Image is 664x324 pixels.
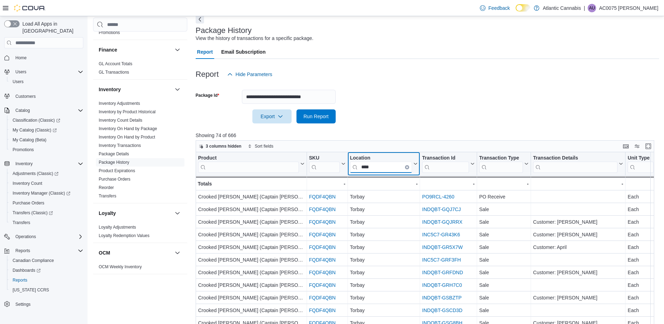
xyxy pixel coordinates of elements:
[198,155,299,173] div: Product
[99,46,117,53] h3: Finance
[1,91,86,101] button: Customers
[309,207,335,212] a: FQDF4QBN
[15,248,30,254] span: Reports
[7,275,86,285] button: Reports
[516,4,530,12] input: Dark Mode
[350,193,417,201] div: Torbay
[422,155,469,173] div: Transaction Id URL
[99,109,156,114] a: Inventory by Product Historical
[10,209,56,217] a: Transfers (Classic)
[479,230,529,239] div: Sale
[350,268,417,277] div: Torbay
[99,151,129,156] a: Package Details
[628,155,659,173] button: Unit Type
[13,210,53,216] span: Transfers (Classic)
[633,142,641,150] button: Display options
[309,295,335,301] a: FQDF4QBN
[13,106,33,115] button: Catalog
[13,160,83,168] span: Inventory
[10,116,63,124] a: Classification (Classic)
[350,230,417,239] div: Torbay
[309,308,335,313] a: FQDF4QBN
[99,46,172,53] button: Finance
[1,299,86,309] button: Settings
[99,134,155,140] span: Inventory On Hand by Product
[93,99,187,203] div: Inventory
[99,30,120,35] span: Promotions
[533,155,617,162] div: Transaction Details
[99,193,116,199] span: Transfers
[10,266,83,275] span: Dashboards
[173,249,182,257] button: OCM
[99,210,116,217] h3: Loyalty
[350,256,417,264] div: Torbay
[10,286,52,294] a: [US_STATE] CCRS
[7,285,86,295] button: [US_STATE] CCRS
[309,194,335,200] a: FQDF4QBN
[15,69,26,75] span: Users
[405,165,409,169] button: Clear input
[196,35,314,42] div: View the history of transactions for a specific package.
[422,270,463,275] a: INDQBT-GRFDND
[198,218,305,226] div: Crooked [PERSON_NAME] (Captain [PERSON_NAME]) - 10g
[13,277,27,283] span: Reports
[10,199,47,207] a: Purchase Orders
[10,136,83,144] span: My Catalog (Beta)
[99,143,141,148] span: Inventory Transactions
[422,282,462,288] a: INDQBT-GRH7C0
[221,45,266,59] span: Email Subscription
[7,125,86,135] a: My Catalog (Classic)
[10,266,43,275] a: Dashboards
[236,71,272,78] span: Hide Parameters
[198,281,305,289] div: Crooked [PERSON_NAME] (Captain [PERSON_NAME]) - 10g
[589,4,595,12] span: AU
[99,160,129,165] a: Package History
[99,118,142,123] a: Inventory Count Details
[628,306,659,315] div: Each
[1,67,86,77] button: Users
[93,60,187,79] div: Finance
[479,243,529,251] div: Sale
[10,199,83,207] span: Purchase Orders
[479,155,529,173] button: Transaction Type
[13,247,83,255] span: Reports
[255,143,273,149] span: Sort fields
[533,155,617,173] div: Transaction Details
[99,160,129,165] span: Package History
[10,126,83,134] span: My Catalog (Classic)
[584,4,585,12] p: |
[99,86,121,93] h3: Inventory
[479,293,529,302] div: Sale
[196,132,659,139] p: Showing 74 of 666
[99,69,129,75] span: GL Transactions
[350,218,417,226] div: Torbay
[7,169,86,178] a: Adjustments (Classic)
[422,155,469,162] div: Transaction Id
[309,232,335,237] a: FQDF4QBN
[309,257,335,263] a: FQDF4QBN
[13,232,83,241] span: Operations
[10,169,83,178] span: Adjustments (Classic)
[479,268,529,277] div: Sale
[99,176,131,182] span: Purchase Orders
[99,168,135,173] a: Product Expirations
[99,185,114,190] a: Reorder
[13,171,58,176] span: Adjustments (Classic)
[422,155,475,173] button: Transaction Id
[99,101,140,106] a: Inventory Adjustments
[99,210,172,217] button: Loyalty
[7,256,86,265] button: Canadian Compliance
[197,45,213,59] span: Report
[198,180,305,188] div: Totals
[422,194,454,200] a: PO9RCL-4260
[99,224,136,230] span: Loyalty Adjustments
[13,181,42,186] span: Inventory Count
[533,180,623,188] div: -
[7,265,86,275] a: Dashboards
[350,306,417,315] div: Torbay
[543,4,581,12] p: Atlantic Cannabis
[309,270,335,275] a: FQDF4QBN
[198,243,305,251] div: Crooked [PERSON_NAME] (Captain [PERSON_NAME]) - 10g
[628,218,659,226] div: Each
